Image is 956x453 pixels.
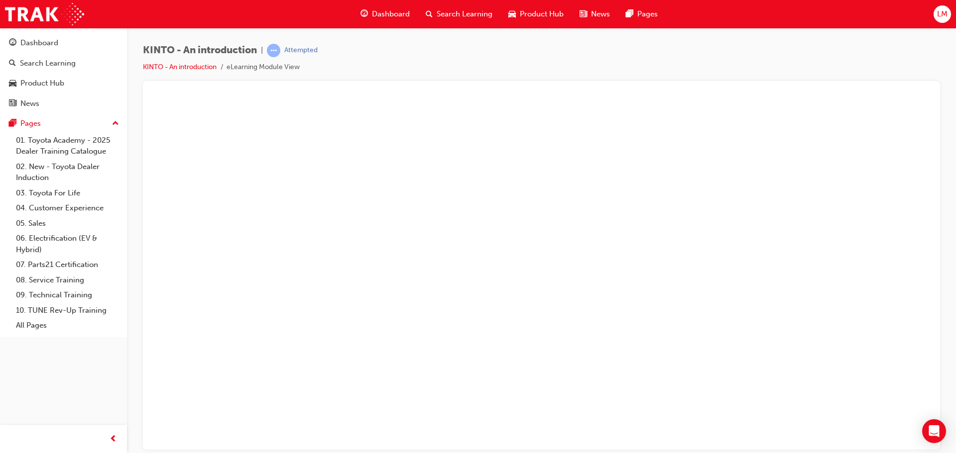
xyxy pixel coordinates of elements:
[4,94,123,113] a: News
[12,287,123,303] a: 09. Technical Training
[572,4,618,24] a: news-iconNews
[922,419,946,443] div: Open Intercom Messenger
[12,200,123,216] a: 04. Customer Experience
[112,117,119,130] span: up-icon
[618,4,666,24] a: pages-iconPages
[9,99,16,108] span: news-icon
[12,185,123,201] a: 03. Toyota For Life
[12,318,123,333] a: All Pages
[637,8,658,20] span: Pages
[4,54,123,73] a: Search Learning
[418,4,500,24] a: search-iconSearch Learning
[520,8,564,20] span: Product Hub
[437,8,492,20] span: Search Learning
[12,159,123,185] a: 02. New - Toyota Dealer Induction
[580,8,587,20] span: news-icon
[508,8,516,20] span: car-icon
[5,3,84,25] img: Trak
[12,272,123,288] a: 08. Service Training
[4,74,123,92] a: Product Hub
[9,59,16,68] span: search-icon
[12,133,123,159] a: 01. Toyota Academy - 2025 Dealer Training Catalogue
[937,8,948,20] span: LM
[110,433,117,446] span: prev-icon
[143,63,217,71] a: KINTO - An introduction
[9,119,16,128] span: pages-icon
[353,4,418,24] a: guage-iconDashboard
[4,114,123,133] button: Pages
[227,62,300,73] li: eLearning Module View
[284,46,318,55] div: Attempted
[20,37,58,49] div: Dashboard
[9,79,16,88] span: car-icon
[12,257,123,272] a: 07. Parts21 Certification
[261,45,263,56] span: |
[20,98,39,109] div: News
[143,45,257,56] span: KINTO - An introduction
[20,58,76,69] div: Search Learning
[500,4,572,24] a: car-iconProduct Hub
[372,8,410,20] span: Dashboard
[12,231,123,257] a: 06. Electrification (EV & Hybrid)
[4,34,123,52] a: Dashboard
[12,303,123,318] a: 10. TUNE Rev-Up Training
[426,8,433,20] span: search-icon
[360,8,368,20] span: guage-icon
[20,118,41,129] div: Pages
[591,8,610,20] span: News
[12,216,123,231] a: 05. Sales
[9,39,16,48] span: guage-icon
[4,32,123,114] button: DashboardSearch LearningProduct HubNews
[20,78,64,89] div: Product Hub
[626,8,633,20] span: pages-icon
[934,5,951,23] button: LM
[267,44,280,57] span: learningRecordVerb_ATTEMPT-icon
